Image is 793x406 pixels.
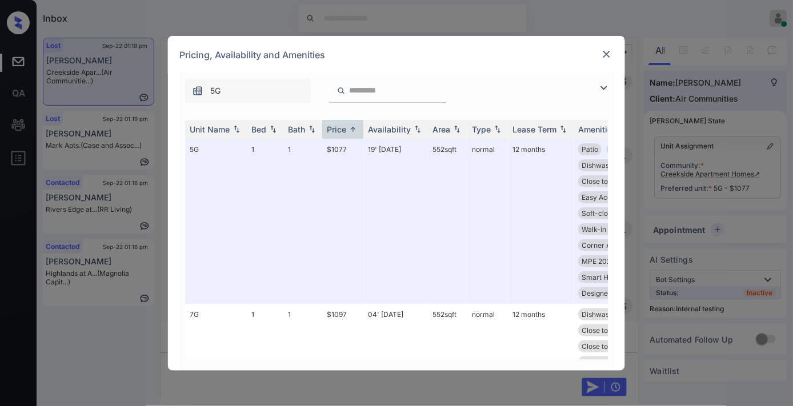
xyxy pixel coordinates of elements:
span: MPE 2025 Leasin... [582,257,643,266]
span: Dishwasher [582,161,620,170]
div: Lease Term [512,124,556,134]
td: 19' [DATE] [363,139,428,304]
span: Designer Cabine... [582,289,640,298]
div: Availability [368,124,411,134]
img: icon-zuma [597,81,611,95]
td: normal [467,139,508,304]
span: Soft-close Cabi... [582,209,637,218]
img: sorting [267,125,279,133]
div: Price [327,124,346,134]
img: sorting [231,125,242,133]
span: 5G [210,85,221,97]
span: Smart Home Ther... [582,273,644,282]
td: 12 months [508,139,574,304]
span: Walk-in Closets [582,225,632,234]
span: Close to [PERSON_NAME]... [582,177,670,186]
span: Easy Access To ... [582,193,639,202]
img: icon-zuma [192,85,203,97]
span: Close to [PERSON_NAME]... [582,326,670,335]
img: sorting [492,125,503,133]
img: sorting [412,125,423,133]
div: Amenities [578,124,616,134]
div: Unit Name [190,124,230,134]
div: Type [472,124,491,134]
img: close [601,49,612,60]
div: Bed [251,124,266,134]
td: 5G [185,139,247,304]
td: 552 sqft [428,139,467,304]
img: sorting [558,125,569,133]
td: 1 [283,139,322,304]
div: Area [432,124,450,134]
img: sorting [306,125,318,133]
span: Patio [582,145,598,154]
td: $1077 [322,139,363,304]
div: Pricing, Availability and Amenities [168,36,625,74]
div: Bath [288,124,305,134]
span: Close to Amenit... [582,342,638,351]
td: 1 [247,139,283,304]
span: Dishwasher [582,310,620,319]
img: sorting [451,125,463,133]
span: Corner Apartmen... [582,241,643,250]
img: sorting [347,125,359,134]
img: icon-zuma [337,86,346,96]
span: Easy Access To ... [582,358,639,367]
